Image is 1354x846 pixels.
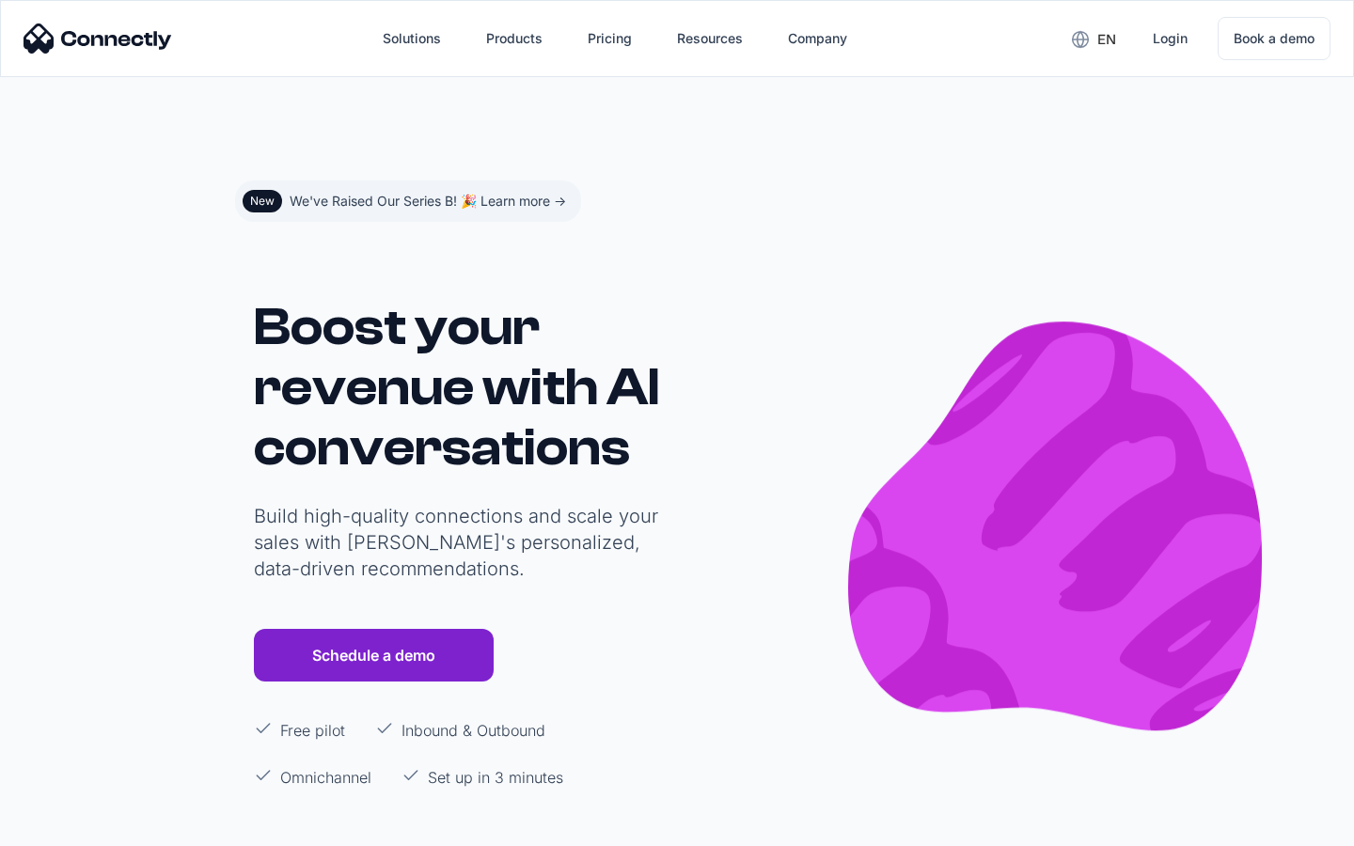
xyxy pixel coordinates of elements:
p: Free pilot [280,719,345,742]
p: Inbound & Outbound [401,719,545,742]
img: Connectly Logo [24,23,172,54]
div: Resources [677,25,743,52]
div: Company [788,25,847,52]
a: Login [1138,16,1203,61]
div: en [1057,24,1130,53]
div: Solutions [368,16,456,61]
p: Omnichannel [280,766,371,789]
div: Solutions [383,25,441,52]
div: Resources [662,16,758,61]
div: New [250,194,275,209]
h1: Boost your revenue with AI conversations [254,297,668,478]
a: Schedule a demo [254,629,494,681]
a: NewWe've Raised Our Series B! 🎉 Learn more -> [235,180,581,222]
div: Products [471,16,558,61]
p: Build high-quality connections and scale your sales with [PERSON_NAME]'s personalized, data-drive... [254,503,668,582]
div: Products [486,25,543,52]
a: Book a demo [1218,17,1330,60]
p: Set up in 3 minutes [428,766,563,789]
div: Login [1153,25,1188,52]
ul: Language list [38,813,113,839]
aside: Language selected: English [19,811,113,839]
div: We've Raised Our Series B! 🎉 Learn more -> [290,188,566,214]
div: Company [773,16,862,61]
div: en [1097,26,1116,53]
div: Pricing [588,25,632,52]
a: Pricing [573,16,647,61]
